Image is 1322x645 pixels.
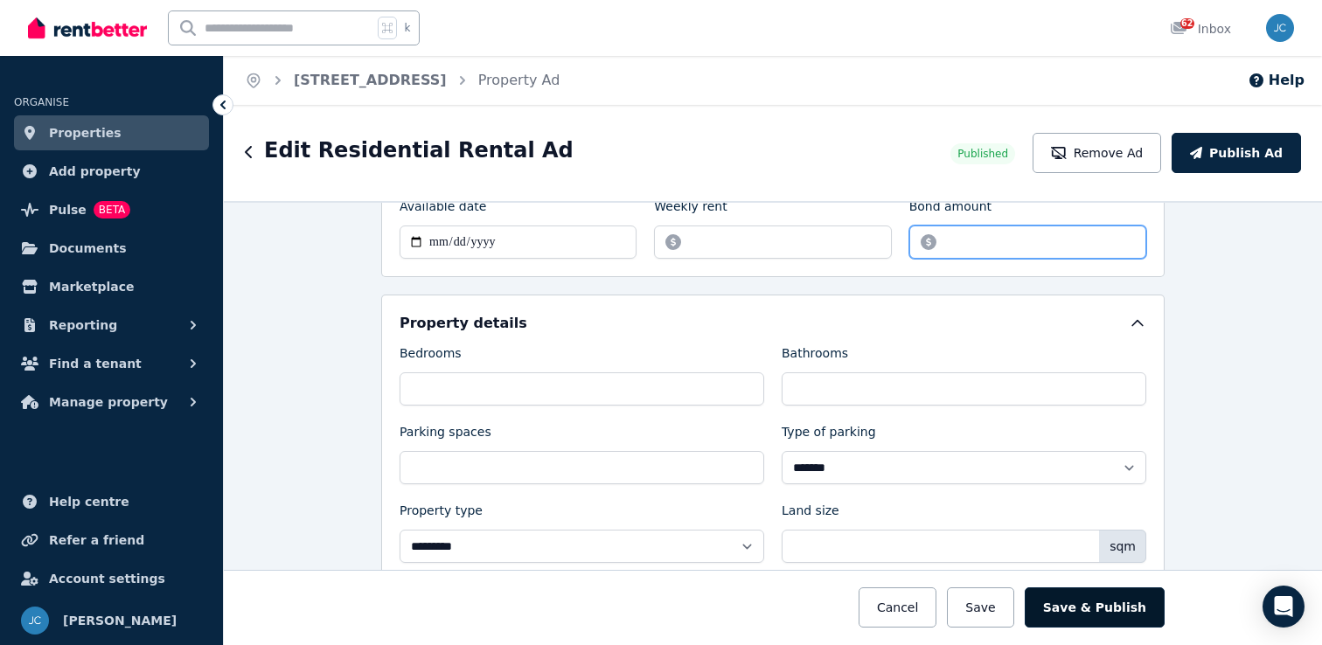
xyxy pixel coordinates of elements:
[49,122,122,143] span: Properties
[14,308,209,343] button: Reporting
[1172,133,1301,173] button: Publish Ad
[14,192,209,227] a: PulseBETA
[49,315,117,336] span: Reporting
[14,385,209,420] button: Manage property
[14,231,209,266] a: Documents
[782,423,876,447] label: Type of parking
[63,610,177,631] span: [PERSON_NAME]
[49,353,142,374] span: Find a tenant
[14,96,69,108] span: ORGANISE
[1263,586,1305,628] div: Open Intercom Messenger
[400,344,462,369] label: Bedrooms
[957,147,1008,161] span: Published
[478,72,560,88] a: Property Ad
[654,198,727,222] label: Weekly rent
[49,161,141,182] span: Add property
[400,423,491,447] label: Parking spaces
[859,587,936,628] button: Cancel
[94,201,130,218] span: BETA
[1025,587,1165,628] button: Save & Publish
[49,530,144,551] span: Refer a friend
[404,21,410,35] span: k
[400,198,486,222] label: Available date
[14,523,209,558] a: Refer a friend
[909,198,991,222] label: Bond amount
[49,392,168,413] span: Manage property
[1248,70,1305,91] button: Help
[782,502,839,526] label: Land size
[400,502,483,526] label: Property type
[224,56,581,105] nav: Breadcrumb
[14,346,209,381] button: Find a tenant
[264,136,574,164] h1: Edit Residential Rental Ad
[14,269,209,304] a: Marketplace
[1180,18,1194,29] span: 62
[1266,14,1294,42] img: Johnny Chow
[14,115,209,150] a: Properties
[400,313,527,334] h5: Property details
[28,15,147,41] img: RentBetter
[782,344,848,369] label: Bathrooms
[1170,20,1231,38] div: Inbox
[49,199,87,220] span: Pulse
[14,154,209,189] a: Add property
[21,607,49,635] img: Johnny Chow
[1033,133,1161,173] button: Remove Ad
[49,568,165,589] span: Account settings
[49,276,134,297] span: Marketplace
[14,484,209,519] a: Help centre
[14,561,209,596] a: Account settings
[49,238,127,259] span: Documents
[294,72,447,88] a: [STREET_ADDRESS]
[49,491,129,512] span: Help centre
[947,587,1013,628] button: Save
